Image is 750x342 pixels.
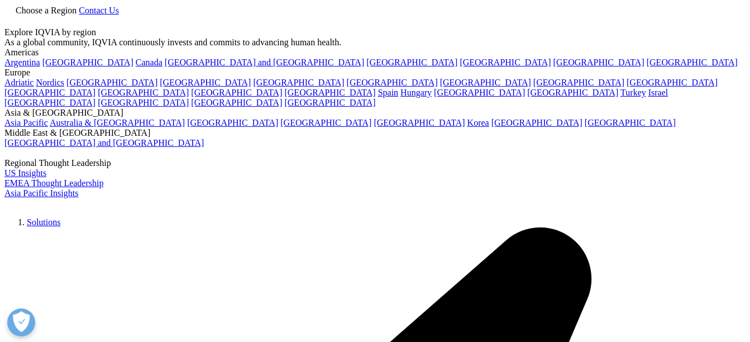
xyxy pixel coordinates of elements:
a: Turkey [620,88,646,97]
a: Hungary [400,88,432,97]
a: [GEOGRAPHIC_DATA] [42,58,133,67]
a: [GEOGRAPHIC_DATA] [374,118,465,127]
a: Asia Pacific [4,118,48,127]
a: [GEOGRAPHIC_DATA] [4,88,95,97]
a: [GEOGRAPHIC_DATA] and [GEOGRAPHIC_DATA] [4,138,204,148]
a: Israel [648,88,668,97]
a: [GEOGRAPHIC_DATA] [533,78,624,87]
a: Solutions [27,217,60,227]
a: [GEOGRAPHIC_DATA] [4,98,95,107]
a: [GEOGRAPHIC_DATA] [434,88,525,97]
a: Asia Pacific Insights [4,188,78,198]
a: Korea [467,118,489,127]
div: As a global community, IQVIA continuously invests and commits to advancing human health. [4,37,746,47]
a: [GEOGRAPHIC_DATA] [440,78,531,87]
div: Europe [4,68,746,78]
a: Spain [378,88,398,97]
a: Nordics [36,78,64,87]
a: [GEOGRAPHIC_DATA] [66,78,157,87]
span: Choose a Region [16,6,77,15]
a: [GEOGRAPHIC_DATA] [191,98,282,107]
a: Adriatic [4,78,34,87]
a: [GEOGRAPHIC_DATA] [98,98,189,107]
button: Open Preferences [7,308,35,336]
div: Regional Thought Leadership [4,158,746,168]
a: US Insights [4,168,46,178]
a: Canada [136,58,163,67]
a: Contact Us [79,6,119,15]
div: Middle East & [GEOGRAPHIC_DATA] [4,128,746,138]
a: EMEA Thought Leadership [4,178,103,188]
a: [GEOGRAPHIC_DATA] [187,118,278,127]
a: [GEOGRAPHIC_DATA] [627,78,718,87]
a: [GEOGRAPHIC_DATA] [284,88,375,97]
a: [GEOGRAPHIC_DATA] [647,58,738,67]
a: [GEOGRAPHIC_DATA] [191,88,282,97]
a: [GEOGRAPHIC_DATA] [284,98,375,107]
div: Asia & [GEOGRAPHIC_DATA] [4,108,746,118]
a: [GEOGRAPHIC_DATA] [253,78,344,87]
a: [GEOGRAPHIC_DATA] [366,58,457,67]
a: [GEOGRAPHIC_DATA] [280,118,371,127]
a: [GEOGRAPHIC_DATA] [347,78,438,87]
a: [GEOGRAPHIC_DATA] [491,118,582,127]
a: Australia & [GEOGRAPHIC_DATA] [50,118,185,127]
a: Argentina [4,58,40,67]
a: [GEOGRAPHIC_DATA] and [GEOGRAPHIC_DATA] [165,58,364,67]
a: [GEOGRAPHIC_DATA] [527,88,618,97]
a: [GEOGRAPHIC_DATA] [98,88,189,97]
a: [GEOGRAPHIC_DATA] [460,58,551,67]
a: [GEOGRAPHIC_DATA] [585,118,676,127]
div: Americas [4,47,746,58]
a: [GEOGRAPHIC_DATA] [553,58,644,67]
div: Explore IQVIA by region [4,27,746,37]
a: [GEOGRAPHIC_DATA] [160,78,251,87]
